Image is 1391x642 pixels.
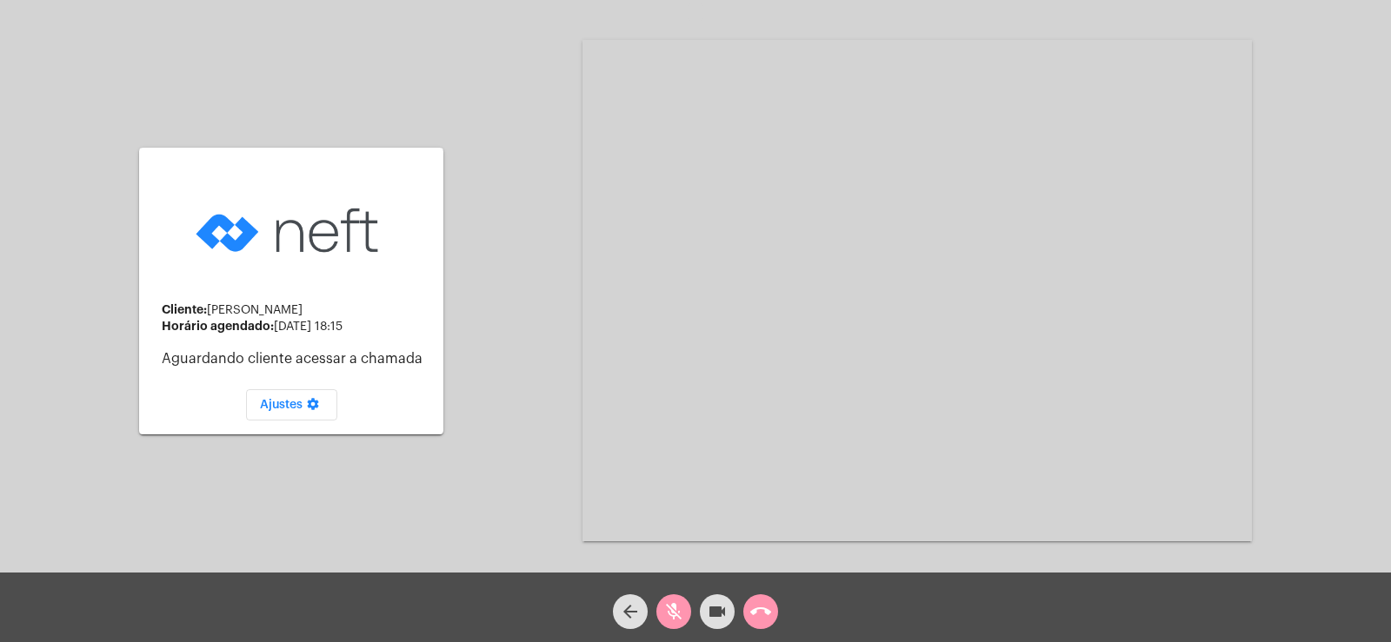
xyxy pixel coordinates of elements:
[162,351,429,367] p: Aguardando cliente acessar a chamada
[303,397,323,418] mat-icon: settings
[162,320,274,332] strong: Horário agendado:
[750,601,771,622] mat-icon: call_end
[191,181,391,281] img: logo-neft-novo-2.png
[246,389,337,420] button: Ajustes
[162,320,429,334] div: [DATE] 18:15
[707,601,728,622] mat-icon: videocam
[162,303,207,315] strong: Cliente:
[162,303,429,317] div: [PERSON_NAME]
[663,601,684,622] mat-icon: mic_off
[620,601,641,622] mat-icon: arrow_back
[260,399,323,411] span: Ajustes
